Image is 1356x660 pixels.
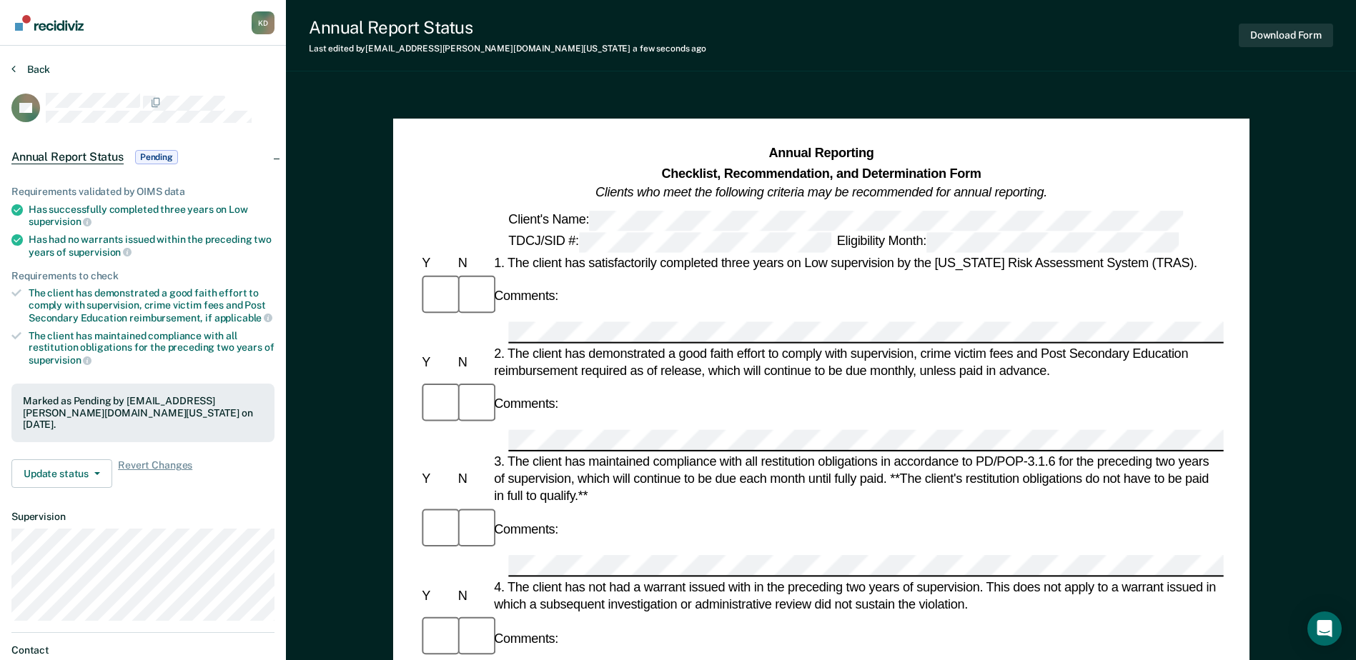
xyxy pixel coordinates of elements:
span: a few seconds ago [633,44,706,54]
div: Y [419,353,455,370]
div: Comments: [491,521,561,539]
div: The client has demonstrated a good faith effort to comply with supervision, crime victim fees and... [29,287,274,324]
div: Last edited by [EMAIL_ADDRESS][PERSON_NAME][DOMAIN_NAME][US_STATE] [309,44,706,54]
em: Clients who meet the following criteria may be recommended for annual reporting. [595,185,1047,199]
button: Update status [11,459,112,488]
div: Marked as Pending by [EMAIL_ADDRESS][PERSON_NAME][DOMAIN_NAME][US_STATE] on [DATE]. [23,395,263,431]
div: Annual Report Status [309,17,706,38]
span: Revert Changes [118,459,192,488]
div: 2. The client has demonstrated a good faith effort to comply with supervision, crime victim fees ... [491,344,1224,379]
strong: Checklist, Recommendation, and Determination Form [661,166,981,180]
div: Has successfully completed three years on Low [29,204,274,228]
span: supervision [29,216,91,227]
div: Comments: [491,629,561,646]
div: Open Intercom Messenger [1307,611,1342,646]
div: Eligibility Month: [833,232,1181,252]
div: 1. The client has satisfactorily completed three years on Low supervision by the [US_STATE] Risk ... [491,254,1224,271]
div: N [455,470,490,487]
span: Pending [135,150,178,164]
button: Back [11,63,50,76]
div: N [455,587,490,604]
strong: Annual Reporting [768,146,874,161]
button: Profile dropdown button [252,11,274,34]
div: Client's Name: [505,210,1186,230]
div: Y [419,470,455,487]
div: The client has maintained compliance with all restitution obligations for the preceding two years of [29,330,274,366]
div: Requirements validated by OIMS data [11,186,274,198]
div: TDCJ/SID #: [505,232,833,252]
div: 3. The client has maintained compliance with all restitution obligations in accordance to PD/POP-... [491,453,1224,505]
dt: Contact [11,644,274,656]
button: Download Form [1239,24,1333,47]
div: N [455,353,490,370]
div: Y [419,587,455,604]
div: 4. The client has not had a warrant issued with in the preceding two years of supervision. This d... [491,579,1224,613]
div: Y [419,254,455,271]
span: Annual Report Status [11,150,124,164]
div: K D [252,11,274,34]
div: Requirements to check [11,270,274,282]
span: applicable [214,312,272,324]
div: Has had no warrants issued within the preceding two years of [29,234,274,258]
div: Comments: [491,287,561,304]
div: Comments: [491,396,561,413]
img: Recidiviz [15,15,84,31]
span: supervision [69,246,132,258]
span: supervision [29,354,91,366]
dt: Supervision [11,511,274,523]
div: N [455,254,490,271]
